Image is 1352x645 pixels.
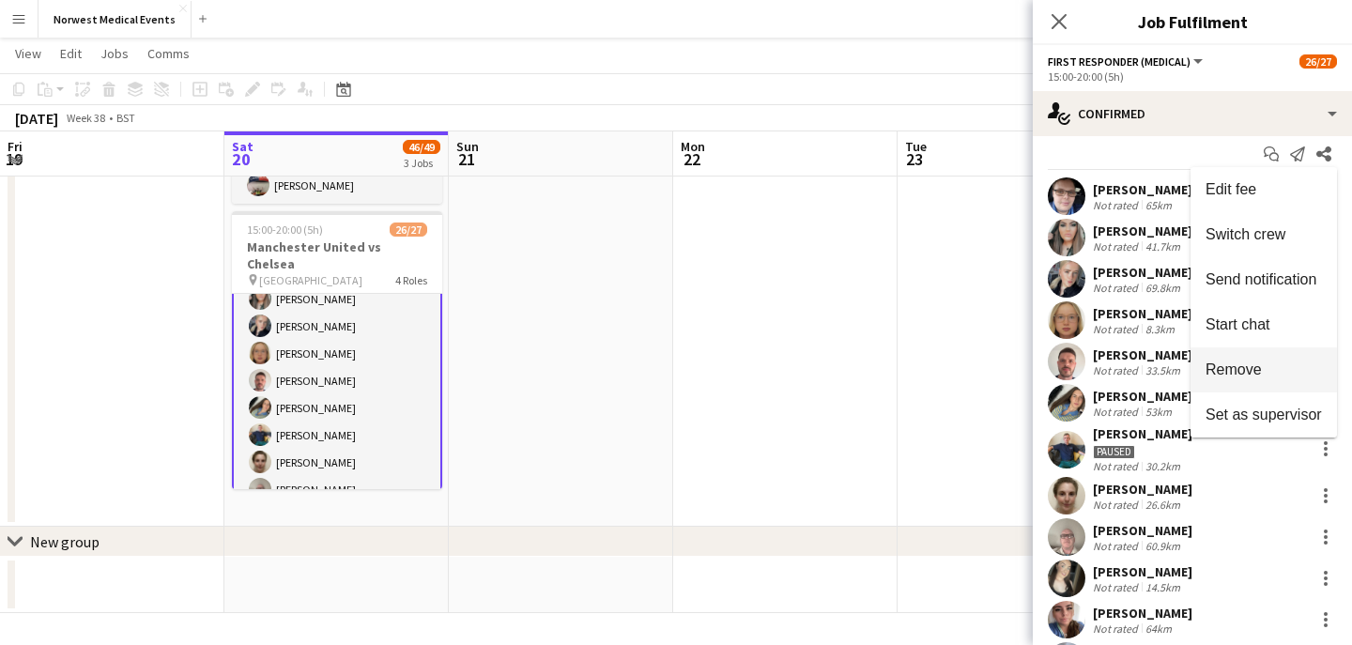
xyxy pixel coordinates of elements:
[1206,361,1262,377] span: Remove
[1206,271,1316,287] span: Send notification
[1191,302,1337,347] button: Start chat
[1206,181,1256,197] span: Edit fee
[1191,392,1337,438] button: Set as supervisor
[1191,167,1337,212] button: Edit fee
[1191,212,1337,257] button: Switch crew
[1206,407,1322,422] span: Set as supervisor
[1191,257,1337,302] button: Send notification
[1206,316,1269,332] span: Start chat
[1191,347,1337,392] button: Remove
[1206,226,1285,242] span: Switch crew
